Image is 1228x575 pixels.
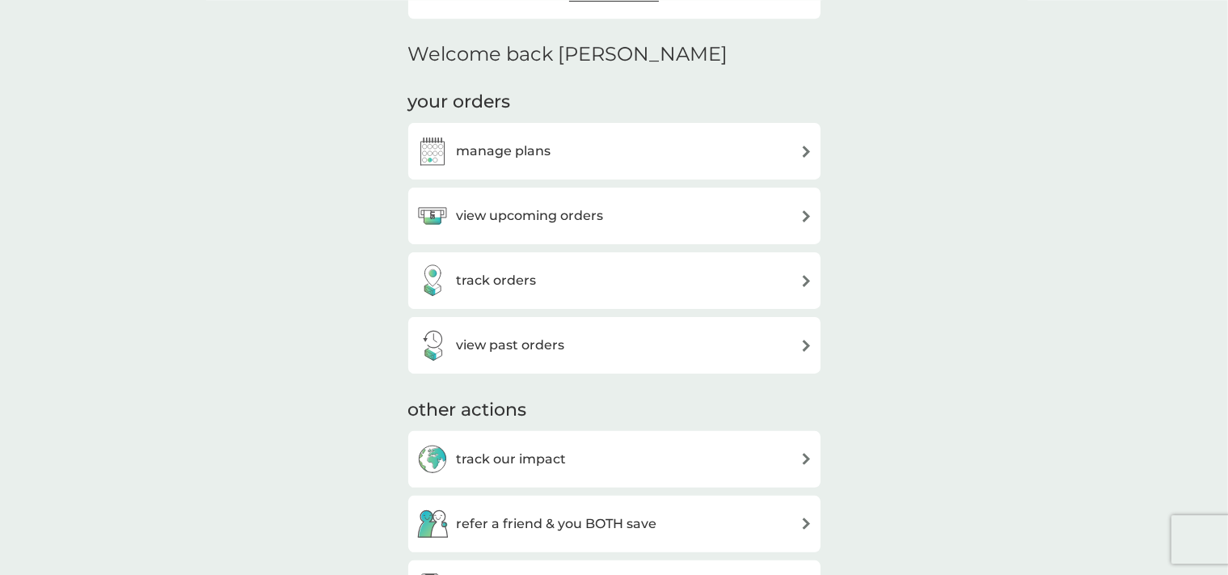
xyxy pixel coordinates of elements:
[457,449,567,470] h3: track our impact
[457,335,565,356] h3: view past orders
[408,90,511,115] h3: your orders
[800,453,812,465] img: arrow right
[800,210,812,222] img: arrow right
[457,141,551,162] h3: manage plans
[800,340,812,352] img: arrow right
[457,514,657,535] h3: refer a friend & you BOTH save
[457,270,537,291] h3: track orders
[457,205,604,226] h3: view upcoming orders
[408,43,728,66] h2: Welcome back [PERSON_NAME]
[408,398,527,423] h3: other actions
[800,146,812,158] img: arrow right
[800,518,812,530] img: arrow right
[800,275,812,287] img: arrow right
